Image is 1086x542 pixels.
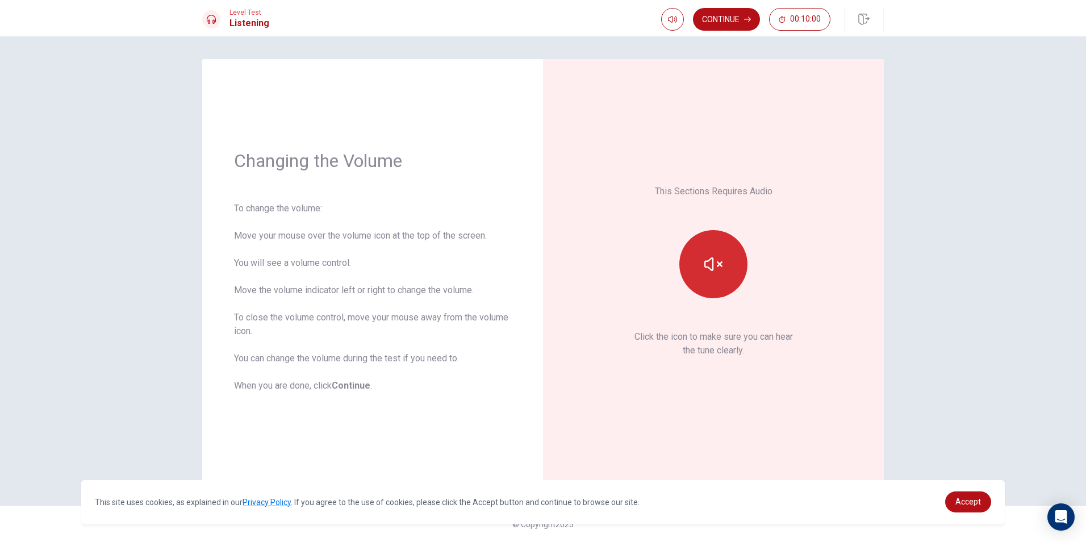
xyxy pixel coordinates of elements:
h1: Changing the Volume [234,149,511,172]
span: Accept [955,497,981,506]
span: Level Test [229,9,269,16]
span: 00:10:00 [790,15,821,24]
button: 00:10:00 [769,8,830,31]
p: Click the icon to make sure you can hear the tune clearly. [634,330,793,357]
span: This site uses cookies, as explained in our . If you agree to the use of cookies, please click th... [95,498,640,507]
button: Continue [693,8,760,31]
b: Continue [332,380,370,391]
h1: Listening [229,16,269,30]
p: This Sections Requires Audio [655,185,772,198]
div: To change the volume: Move your mouse over the volume icon at the top of the screen. You will see... [234,202,511,393]
span: © Copyright 2025 [512,520,574,529]
div: cookieconsent [81,480,1004,524]
a: dismiss cookie message [945,491,991,512]
div: Open Intercom Messenger [1047,503,1075,531]
a: Privacy Policy [243,498,291,507]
